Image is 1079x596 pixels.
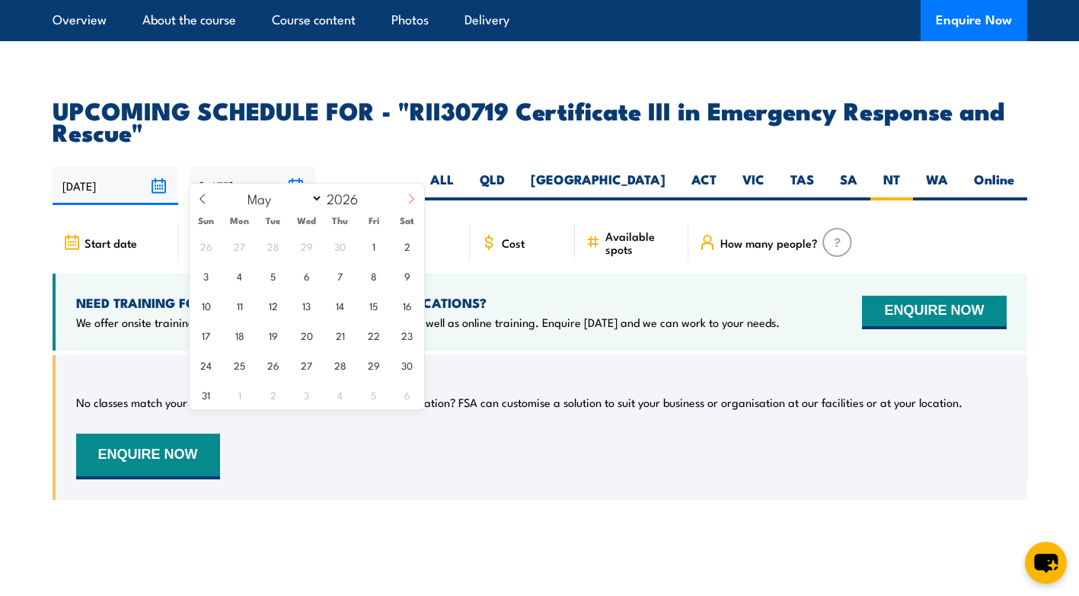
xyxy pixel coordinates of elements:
span: June 6, 2026 [392,380,422,409]
span: May 28, 2026 [325,350,355,380]
span: May 7, 2026 [325,261,355,290]
label: [GEOGRAPHIC_DATA] [518,171,678,200]
span: Tue [257,216,290,226]
span: May 23, 2026 [392,320,422,350]
label: NT [870,171,913,200]
span: May 24, 2026 [191,350,221,380]
span: May 27, 2026 [292,350,321,380]
span: Wed [290,216,324,226]
button: ENQUIRE NOW [76,434,220,479]
span: May 15, 2026 [359,290,388,320]
span: Fri [357,216,391,226]
span: May 12, 2026 [258,290,288,320]
span: Cost [502,236,525,249]
span: June 5, 2026 [359,380,388,409]
p: We offer onsite training, training at our centres, multisite solutions as well as online training... [76,315,780,330]
span: May 20, 2026 [292,320,321,350]
span: May 25, 2026 [225,350,254,380]
label: QLD [467,171,518,200]
span: May 10, 2026 [191,290,221,320]
span: June 2, 2026 [258,380,288,409]
span: April 27, 2026 [225,231,254,261]
span: Thu [324,216,357,226]
label: VIC [729,171,777,200]
span: May 13, 2026 [292,290,321,320]
span: May 8, 2026 [359,261,388,290]
span: April 26, 2026 [191,231,221,261]
input: Year [323,189,373,207]
span: May 2, 2026 [392,231,422,261]
span: Sat [391,216,424,226]
span: May 21, 2026 [325,320,355,350]
span: May 22, 2026 [359,320,388,350]
span: April 29, 2026 [292,231,321,261]
span: May 31, 2026 [191,380,221,409]
span: May 29, 2026 [359,350,388,380]
span: Available spots [605,229,678,255]
span: June 1, 2026 [225,380,254,409]
button: ENQUIRE NOW [862,296,1006,329]
span: May 6, 2026 [292,261,321,290]
label: WA [913,171,961,200]
span: May 9, 2026 [392,261,422,290]
p: Can’t find a date or location? FSA can customise a solution to suit your business or organisation... [308,395,962,410]
label: ACT [678,171,729,200]
span: Start date [85,236,137,249]
select: Month [240,188,323,208]
span: May 16, 2026 [392,290,422,320]
p: No classes match your search criteria, sorry. [76,395,299,410]
label: ALL [417,171,467,200]
h2: UPCOMING SCHEDULE FOR - "RII30719 Certificate III in Emergency Response and Rescue" [53,99,1027,142]
span: June 3, 2026 [292,380,321,409]
span: April 30, 2026 [325,231,355,261]
span: May 14, 2026 [325,290,355,320]
label: TAS [777,171,827,200]
span: May 4, 2026 [225,261,254,290]
label: Online [961,171,1027,200]
span: May 17, 2026 [191,320,221,350]
span: Mon [223,216,257,226]
span: May 26, 2026 [258,350,288,380]
span: June 4, 2026 [325,380,355,409]
span: May 19, 2026 [258,320,288,350]
h4: NEED TRAINING FOR LARGER GROUPS OR MULTIPLE LOCATIONS? [76,294,780,311]
span: May 11, 2026 [225,290,254,320]
span: May 5, 2026 [258,261,288,290]
span: May 1, 2026 [359,231,388,261]
span: May 30, 2026 [392,350,422,380]
span: May 3, 2026 [191,261,221,290]
span: May 18, 2026 [225,320,254,350]
button: chat-button [1025,542,1067,584]
span: How many people? [720,236,818,249]
input: From date [53,166,178,205]
span: April 28, 2026 [258,231,288,261]
span: Sun [190,216,223,226]
input: To date [190,166,315,205]
label: SA [827,171,870,200]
